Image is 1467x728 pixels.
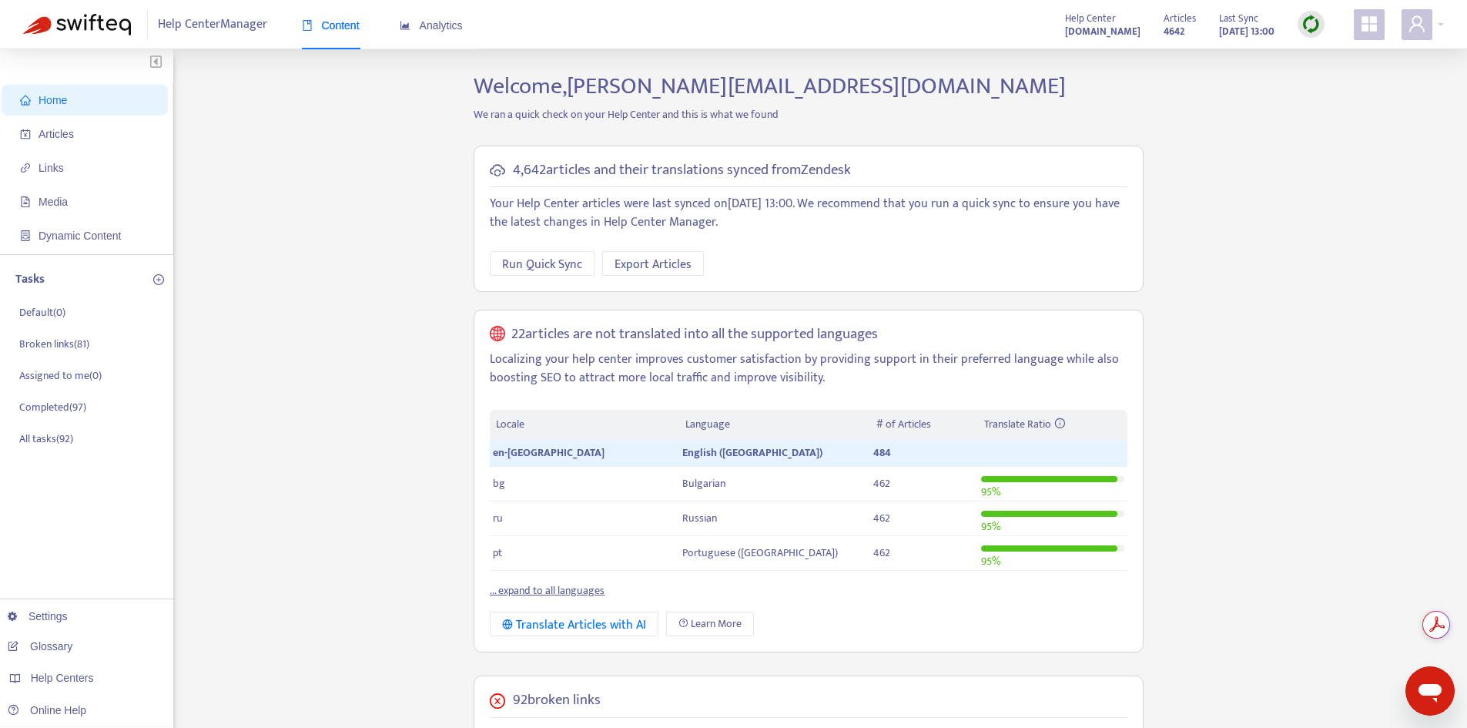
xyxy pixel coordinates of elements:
[1164,10,1196,27] span: Articles
[682,475,725,492] span: Bulgarian
[39,128,74,140] span: Articles
[1301,15,1321,34] img: sync.dc5367851b00ba804db3.png
[666,612,754,636] a: Learn More
[1219,23,1274,40] strong: [DATE] 13:00
[490,163,505,178] span: cloud-sync
[490,351,1127,387] p: Localizing your help center improves customer satisfaction by providing support in their preferre...
[602,251,704,276] button: Export Articles
[870,410,978,440] th: # of Articles
[511,326,878,344] h5: 22 articles are not translated into all the supported languages
[400,20,410,31] span: area-chart
[981,483,1000,501] span: 95 %
[493,475,505,492] span: bg
[984,416,1121,433] div: Translate Ratio
[19,399,86,415] p: Completed ( 97 )
[39,196,68,208] span: Media
[682,544,838,562] span: Portuguese ([GEOGRAPHIC_DATA])
[493,544,502,562] span: pt
[20,163,31,173] span: link
[1219,10,1258,27] span: Last Sync
[493,509,503,527] span: ru
[15,270,45,289] p: Tasks
[19,367,102,384] p: Assigned to me ( 0 )
[23,14,131,35] img: Swifteq
[682,444,822,461] span: English ([GEOGRAPHIC_DATA])
[1408,15,1426,33] span: user
[1360,15,1378,33] span: appstore
[873,509,890,527] span: 462
[20,95,31,106] span: home
[39,94,67,106] span: Home
[615,255,692,274] span: Export Articles
[1164,23,1184,40] strong: 4642
[1405,666,1455,716] iframe: Button to launch messaging window
[873,444,891,461] span: 484
[19,431,73,447] p: All tasks ( 92 )
[20,129,31,139] span: account-book
[682,509,717,527] span: Russian
[474,67,1066,106] span: Welcome, [PERSON_NAME][EMAIL_ADDRESS][DOMAIN_NAME]
[400,19,463,32] span: Analytics
[39,230,121,242] span: Dynamic Content
[490,326,505,344] span: global
[502,255,582,274] span: Run Quick Sync
[1065,10,1116,27] span: Help Center
[502,616,646,635] div: Translate Articles with AI
[19,304,65,320] p: Default ( 0 )
[302,19,360,32] span: Content
[19,336,89,352] p: Broken links ( 81 )
[20,230,31,241] span: container
[8,640,72,653] a: Glossary
[1065,22,1140,40] a: [DOMAIN_NAME]
[490,410,679,440] th: Locale
[873,475,890,492] span: 462
[490,612,658,636] button: Translate Articles with AI
[1065,23,1140,40] strong: [DOMAIN_NAME]
[873,544,890,562] span: 462
[31,672,94,684] span: Help Centers
[513,162,851,179] h5: 4,642 articles and their translations synced from Zendesk
[462,106,1155,122] p: We ran a quick check on your Help Center and this is what we found
[158,10,267,39] span: Help Center Manager
[679,410,870,440] th: Language
[490,195,1127,232] p: Your Help Center articles were last synced on [DATE] 13:00 . We recommend that you run a quick sy...
[20,196,31,207] span: file-image
[490,693,505,709] span: close-circle
[8,704,86,716] a: Online Help
[39,162,64,174] span: Links
[981,518,1000,535] span: 95 %
[490,251,595,276] button: Run Quick Sync
[153,274,164,285] span: plus-circle
[490,582,605,599] a: ... expand to all languages
[513,692,601,710] h5: 92 broken links
[691,616,742,632] span: Learn More
[493,444,605,461] span: en-[GEOGRAPHIC_DATA]
[8,610,68,622] a: Settings
[302,20,313,31] span: book
[981,552,1000,570] span: 95 %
